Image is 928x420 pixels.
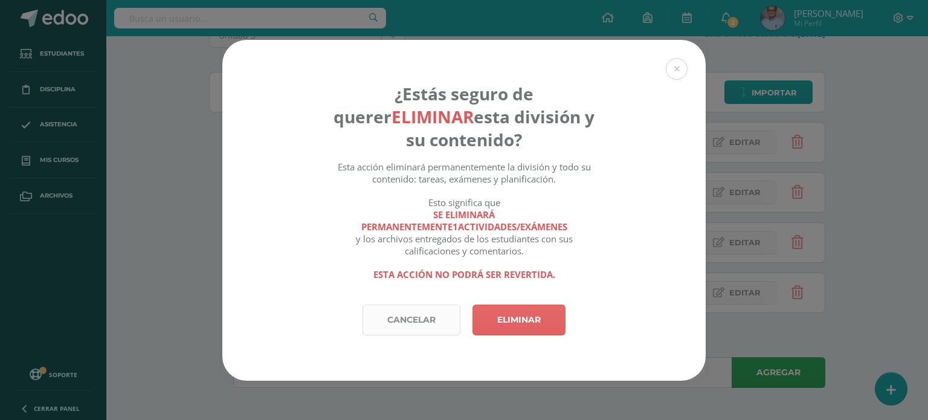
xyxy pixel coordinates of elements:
div: Esto significa que y los archivos entregados de los estudiantes con sus calificaciones y comentar... [330,196,598,257]
a: Cancelar [362,305,460,335]
a: Eliminar [472,305,565,335]
h4: ¿Estás seguro de querer esta división y su contenido? [330,82,598,151]
strong: eliminar [391,105,474,128]
strong: se eliminará permanentemente actividades/exámenes [330,208,598,233]
strong: Esta acción no podrá ser revertida. [373,268,555,280]
div: Esta acción eliminará permanentemente la división y todo su contenido: tareas, exámenes y planifi... [330,161,598,185]
span: 1 [453,221,458,233]
button: Close (Esc) [666,58,688,80]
